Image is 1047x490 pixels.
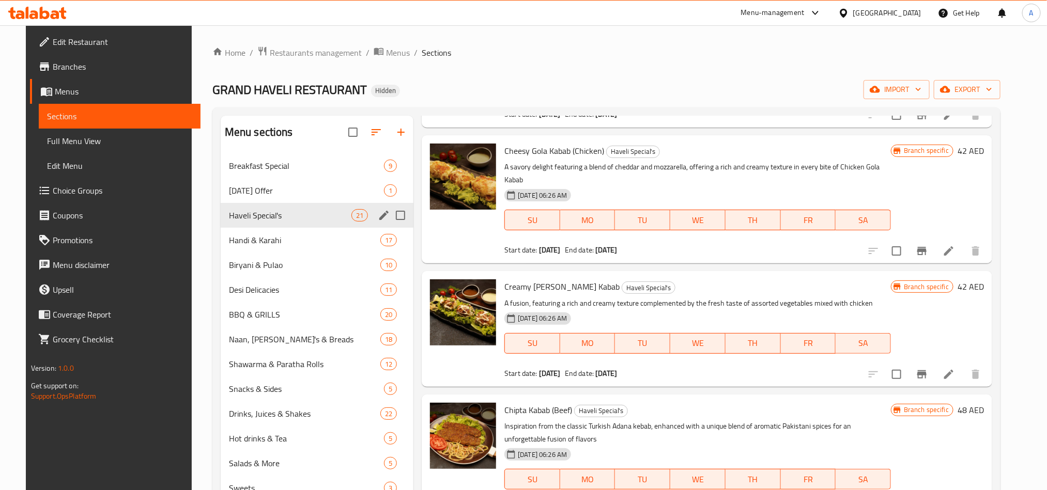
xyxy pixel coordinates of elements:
[53,36,192,48] span: Edit Restaurant
[53,308,192,321] span: Coverage Report
[504,210,560,230] button: SU
[504,333,560,354] button: SU
[564,472,611,487] span: MO
[229,358,380,370] span: Shawarma & Paratha Rolls
[781,210,836,230] button: FR
[934,80,1000,99] button: export
[229,234,380,246] span: Handi & Karahi
[958,144,984,158] h6: 42 AED
[504,420,891,446] p: Inspiration from the classic Turkish Adana kebab, enhanced with a unique blend of aromatic Pakist...
[674,213,721,228] span: WE
[414,46,418,59] li: /
[212,46,1000,59] nav: breadcrumb
[615,333,670,354] button: TU
[942,83,992,96] span: export
[726,210,781,230] button: TH
[741,7,805,19] div: Menu-management
[384,457,397,469] div: items
[504,243,537,257] span: Start date:
[384,186,396,196] span: 1
[39,129,201,153] a: Full Menu View
[514,313,571,323] span: [DATE] 06:26 AM
[560,469,615,489] button: MO
[30,79,201,104] a: Menus
[840,336,887,351] span: SA
[229,308,380,321] span: BBQ & GRILLS
[221,203,413,228] div: Haveli Special's21edit
[381,285,396,295] span: 11
[504,279,620,294] span: Creamy [PERSON_NAME] Kabab
[900,282,953,292] span: Branch specific
[619,336,666,351] span: TU
[352,211,367,220] span: 21
[47,110,192,122] span: Sections
[30,277,201,302] a: Upsell
[560,333,615,354] button: MO
[963,362,988,387] button: delete
[229,407,380,420] span: Drinks, Juices & Shakes
[389,120,413,145] button: Add section
[380,333,397,345] div: items
[886,240,907,262] span: Select to update
[30,29,201,54] a: Edit Restaurant
[30,178,201,203] a: Choice Groups
[872,83,921,96] span: import
[607,146,659,157] span: Haveli Special's
[380,234,397,246] div: items
[342,121,364,143] span: Select all sections
[374,46,410,59] a: Menus
[47,160,192,172] span: Edit Menu
[430,403,496,469] img: Chipta Kabab (Beef)
[380,308,397,321] div: items
[504,161,891,186] p: A savory delight featuring a blend of cheddar and mozzarella, offering a rich and creamy texture ...
[622,282,675,294] span: Haveli Special's
[574,405,628,417] div: Haveli Special's
[229,457,384,469] span: Salads & More
[670,333,726,354] button: WE
[229,432,384,445] span: Hot drinks & Tea
[39,104,201,129] a: Sections
[900,405,953,415] span: Branch specific
[539,367,561,380] b: [DATE]
[221,401,413,426] div: Drinks, Juices & Shakes22
[221,228,413,252] div: Handi & Karahi17
[221,277,413,302] div: Desi Delicacies11
[606,146,660,158] div: Haveli Special's
[58,361,74,375] span: 1.0.0
[504,297,891,310] p: A fusion, featuring a rich and creamy texture complemented by the fresh taste of assorted vegetab...
[371,85,400,97] div: Hidden
[31,361,56,375] span: Version:
[430,144,496,210] img: Cheesy Gola Kabab (Chicken)
[229,184,384,197] span: [DATE] Offer
[670,210,726,230] button: WE
[221,426,413,451] div: Hot drinks & Tea5
[55,85,192,98] span: Menus
[250,46,253,59] li: /
[221,376,413,401] div: Snacks & Sides5
[30,302,201,327] a: Coverage Report
[366,46,369,59] li: /
[726,469,781,489] button: TH
[785,213,832,228] span: FR
[963,239,988,263] button: delete
[221,178,413,203] div: [DATE] Offer1
[864,80,930,99] button: import
[384,384,396,394] span: 5
[958,279,984,294] h6: 42 AED
[564,213,611,228] span: MO
[229,283,380,296] span: Desi Delicacies
[958,403,984,417] h6: 48 AED
[619,472,666,487] span: TU
[504,469,560,489] button: SU
[422,46,451,59] span: Sections
[840,213,887,228] span: SA
[381,335,396,344] span: 18
[900,146,953,155] span: Branch specific
[30,228,201,252] a: Promotions
[221,302,413,327] div: BBQ & GRILLS20
[225,124,293,140] h2: Menu sections
[380,358,397,370] div: items
[53,60,192,73] span: Branches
